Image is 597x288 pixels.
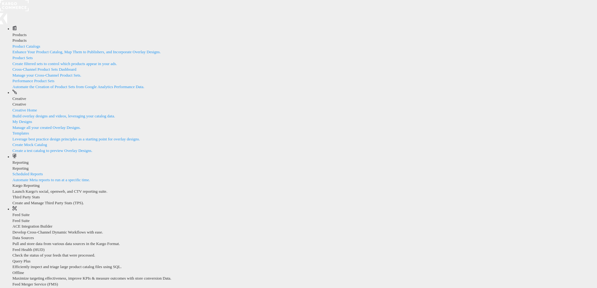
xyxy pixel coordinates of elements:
div: Scheduled Reports [12,171,597,177]
div: Creative Home [12,107,597,113]
a: Product SetsCreate filtered sets to control which products appear in your ads. [12,55,597,67]
div: Maximize targeting effectiveness, improve KPIs & measure outcomes with store conversion Data. [12,276,597,281]
span: Reporting [12,160,29,165]
div: Cross-Channel Product Sets Dashboard [12,67,597,73]
span: Creative [12,96,26,101]
a: Product CatalogsEnhance Your Product Catalog, Map Them to Publishers, and Incorporate Overlay Des... [12,44,597,55]
a: Performance Product SetsAutomate the Creation of Product Sets from Google Analytics Performance D... [12,78,597,90]
a: Create Mock CatalogCreate a test catalog to preview Overlay Designs. [12,142,597,153]
div: Automate Meta reports to run at a specific time. [12,177,597,183]
div: Third Party Stats [12,194,597,200]
div: Launch Kargo's social, openweb, and CTV reporting suite. [12,189,597,195]
div: Create filtered sets to control which products appear in your ads. [12,61,597,67]
a: Creative HomeBuild overlay designs and videos, leveraging your catalog data. [12,107,597,119]
div: Create Mock Catalog [12,142,597,148]
div: Check the status of your feeds that were processed. [12,253,597,258]
div: Feed Merger Service (FMS) [12,281,597,287]
div: Develop Cross-Channel Dynamic Workflows with ease. [12,229,597,235]
div: Templates [12,130,597,136]
div: Efficiently inspect and triage large product catalog files using SQL. [12,264,597,270]
div: ACE Integration Builder [12,224,597,229]
div: Creative [12,102,597,107]
div: Product Catalogs [12,44,597,50]
div: Feed Health (HUD) [12,247,597,253]
div: Kargo Reporting [12,183,597,189]
div: Leverage best practice design principles as a starting point for overlay designs. [12,136,597,142]
div: Reporting [12,166,597,172]
div: Enhance Your Product Catalog, Map Them to Publishers, and Incorporate Overlay Designs. [12,49,597,55]
div: Offline [12,270,597,276]
span: Feed Suite [12,212,30,217]
div: Query Plus [12,258,597,264]
a: My DesignsManage all your created Overlay Designs. [12,119,597,130]
div: Performance Product Sets [12,78,597,84]
div: My Designs [12,119,597,125]
div: Data Sources [12,235,597,241]
div: Automate the Creation of Product Sets from Google Analytics Performance Data. [12,84,597,90]
span: Products [12,32,27,37]
div: Feed Suite [12,218,597,224]
div: Build overlay designs and videos, leveraging your catalog data. [12,113,597,119]
div: Products [12,38,597,44]
div: Manage all your created Overlay Designs. [12,125,597,131]
a: Cross-Channel Product Sets DashboardManage your Cross-Channel Product Sets. [12,67,597,78]
div: Pull and store data from various data sources in the Kargo Format. [12,241,597,247]
div: Create and Manage Third Party Stats (TPS). [12,200,597,206]
div: Product Sets [12,55,597,61]
a: Scheduled ReportsAutomate Meta reports to run at a specific time. [12,171,597,183]
a: TemplatesLeverage best practice design principles as a starting point for overlay designs. [12,130,597,142]
div: Create a test catalog to preview Overlay Designs. [12,148,597,154]
div: Manage your Cross-Channel Product Sets. [12,73,597,78]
